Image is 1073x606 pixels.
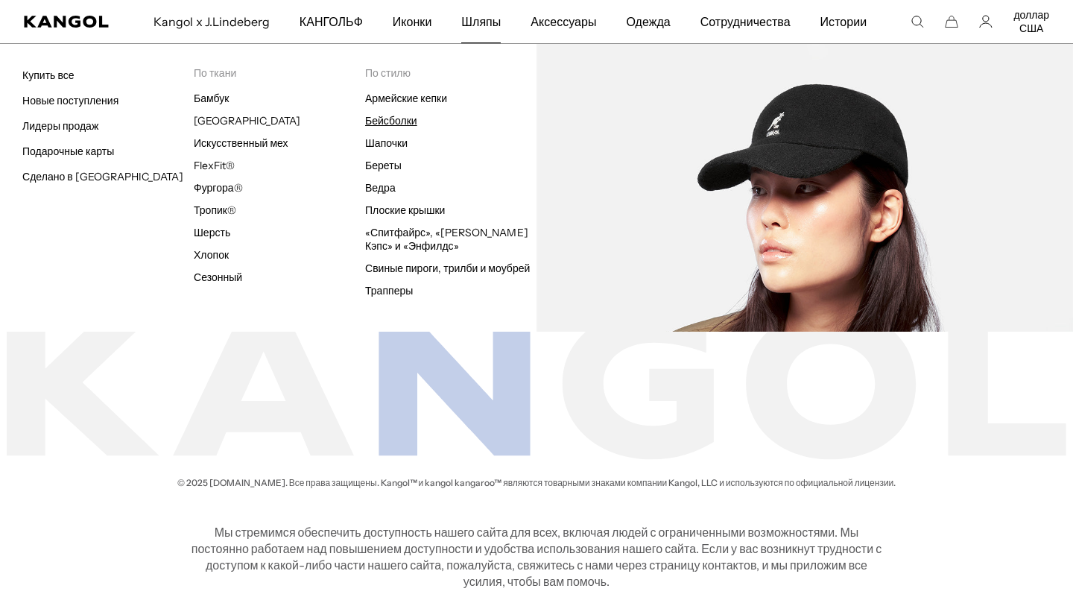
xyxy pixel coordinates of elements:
[1013,8,1049,35] button: доллар США
[22,94,118,107] a: Новые поступления
[22,170,183,183] a: Сделано в [GEOGRAPHIC_DATA]
[461,14,501,29] font: Шляпы
[194,226,230,239] a: Шерсть
[194,181,243,195] a: Фургора®
[153,14,270,29] font: Kangol x J.Lindeberg
[194,114,300,127] a: [GEOGRAPHIC_DATA]
[365,66,411,80] font: По стилю
[911,15,924,28] summary: Искать здесь
[365,284,413,297] a: Трапперы
[194,66,236,80] font: По ткани
[194,159,235,172] a: FlexFit®
[24,16,110,28] a: Кангол
[194,92,229,105] a: Бамбук
[365,92,447,105] a: Армейские кепки
[945,15,958,28] button: Корзина
[194,136,288,150] a: Искусственный мех
[194,248,229,262] a: Хлопок
[531,14,596,29] font: Аксессуары
[22,69,75,82] a: Купить все
[700,14,791,29] font: Сотрудничества
[177,477,896,488] font: © 2025 [DOMAIN_NAME]. Все права защищены. Kangol™ и kangol kangaroo™ являются товарными знаками к...
[365,181,396,195] a: Ведра
[192,525,882,589] font: Мы стремимся обеспечить доступность нашего сайта для всех, включая людей с ограниченными возможно...
[365,114,417,127] a: Бейсболки
[536,44,1073,332] img: Baseball_Caps.jpg
[393,14,432,29] font: Иконки
[365,262,530,275] a: Свиные пироги, трилби и моубрей
[22,119,98,133] a: Лидеры продаж
[365,159,402,172] a: Береты
[365,203,445,217] a: Плоские крышки
[820,14,867,29] font: Истории
[194,271,242,284] a: Сезонный
[365,226,528,253] a: «Спитфайрс», «[PERSON_NAME] Кэпс» и «Энфилдс»
[626,14,670,29] font: Одежда
[22,145,114,158] a: Подарочные карты
[300,14,363,29] font: КАНГОЛЬФ
[979,15,993,28] a: Счет
[194,203,236,217] a: Тропик®
[365,136,408,150] a: Шапочки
